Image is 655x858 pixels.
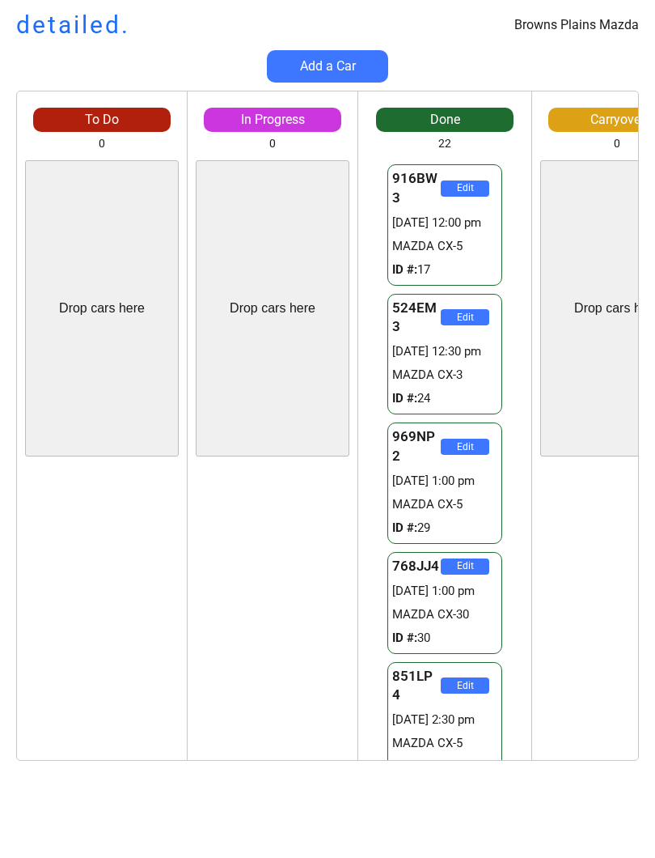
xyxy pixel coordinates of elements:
div: MAZDA CX-5 [392,735,497,752]
strong: ID #: [392,631,417,645]
button: Edit [441,309,489,325]
div: [DATE] 2:30 pm [392,711,497,728]
div: 0 [99,136,105,152]
div: 768JJ4 [392,557,440,576]
div: 0 [614,136,620,152]
div: Drop cars here [59,299,145,317]
div: 30 [392,630,497,647]
div: 916BW3 [392,169,440,208]
div: 24 [392,390,497,407]
div: 524EM3 [392,299,440,338]
strong: ID #: [392,391,417,406]
button: Edit [441,677,489,694]
div: 22 [438,136,451,152]
div: [DATE] 12:00 pm [392,214,497,231]
strong: ID #: [392,262,417,277]
div: MAZDA CX-30 [392,606,497,623]
h1: detailed. [16,8,130,42]
button: Edit [441,439,489,455]
div: In Progress [204,111,341,129]
button: Edit [441,559,489,575]
div: 17 [392,261,497,278]
div: To Do [33,111,171,129]
div: [DATE] 1:00 pm [392,473,497,490]
div: [DATE] 12:30 pm [392,343,497,360]
div: [DATE] 1:00 pm [392,583,497,600]
div: 27 [392,758,497,775]
strong: ID #: [392,759,417,774]
button: Add a Car [267,50,388,83]
div: Browns Plains Mazda [514,16,639,34]
div: 0 [269,136,276,152]
div: MAZDA CX-5 [392,238,497,255]
div: Done [376,111,513,129]
div: MAZDA CX-3 [392,367,497,384]
strong: ID #: [392,520,417,535]
div: Drop cars here [230,299,315,317]
div: MAZDA CX-5 [392,496,497,513]
button: Edit [441,181,489,197]
div: 969NP2 [392,427,440,466]
div: 851LP4 [392,667,440,706]
div: 29 [392,520,497,537]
